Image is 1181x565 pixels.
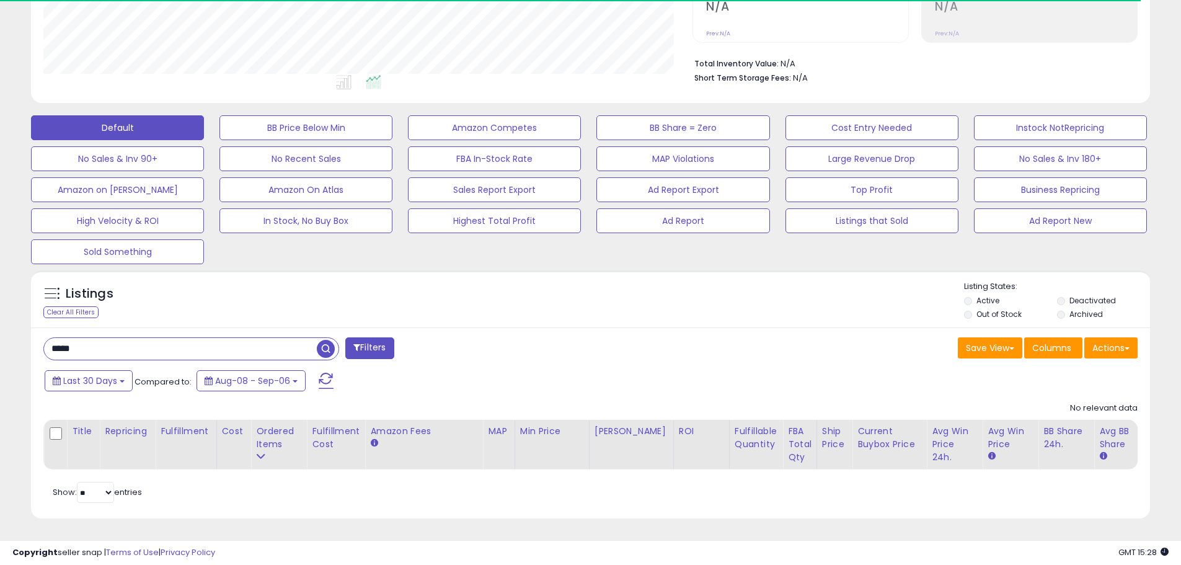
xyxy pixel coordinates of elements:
[1070,403,1138,414] div: No relevant data
[958,337,1022,358] button: Save View
[596,115,769,140] button: BB Share = Zero
[974,208,1147,233] button: Ad Report New
[488,425,509,438] div: MAP
[31,115,204,140] button: Default
[785,115,958,140] button: Cost Entry Needed
[1069,309,1103,319] label: Archived
[1084,337,1138,358] button: Actions
[595,425,668,438] div: [PERSON_NAME]
[785,177,958,202] button: Top Profit
[135,376,192,388] span: Compared to:
[1099,451,1107,462] small: Avg BB Share.
[520,425,584,438] div: Min Price
[1043,425,1089,451] div: BB Share 24h.
[370,438,378,449] small: Amazon Fees.
[31,208,204,233] button: High Velocity & ROI
[988,425,1033,451] div: Avg Win Price
[12,547,215,559] div: seller snap | |
[66,285,113,303] h5: Listings
[988,451,995,462] small: Avg Win Price.
[53,486,142,498] span: Show: entries
[785,208,958,233] button: Listings that Sold
[43,306,99,318] div: Clear All Filters
[408,115,581,140] button: Amazon Competes
[974,115,1147,140] button: Instock NotRepricing
[219,177,392,202] button: Amazon On Atlas
[976,295,999,306] label: Active
[408,208,581,233] button: Highest Total Profit
[345,337,394,359] button: Filters
[106,546,159,558] a: Terms of Use
[222,425,246,438] div: Cost
[31,239,204,264] button: Sold Something
[370,425,477,438] div: Amazon Fees
[964,281,1150,293] p: Listing States:
[312,425,360,451] div: Fulfillment Cost
[857,425,921,451] div: Current Buybox Price
[1032,342,1071,354] span: Columns
[596,177,769,202] button: Ad Report Export
[1118,546,1169,558] span: 2025-10-7 15:28 GMT
[1069,295,1116,306] label: Deactivated
[256,425,301,451] div: Ordered Items
[1099,425,1144,451] div: Avg BB Share
[788,425,812,464] div: FBA Total Qty
[197,370,306,391] button: Aug-08 - Sep-06
[31,177,204,202] button: Amazon on [PERSON_NAME]
[219,208,392,233] button: In Stock, No Buy Box
[63,375,117,387] span: Last 30 Days
[408,146,581,171] button: FBA In-Stock Rate
[219,146,392,171] button: No Recent Sales
[161,425,211,438] div: Fulfillment
[31,146,204,171] button: No Sales & Inv 90+
[72,425,94,438] div: Title
[105,425,150,438] div: Repricing
[45,370,133,391] button: Last 30 Days
[822,425,847,451] div: Ship Price
[679,425,724,438] div: ROI
[408,177,581,202] button: Sales Report Export
[974,177,1147,202] button: Business Repricing
[976,309,1022,319] label: Out of Stock
[161,546,215,558] a: Privacy Policy
[215,375,290,387] span: Aug-08 - Sep-06
[219,115,392,140] button: BB Price Below Min
[932,425,977,464] div: Avg Win Price 24h.
[1024,337,1082,358] button: Columns
[596,208,769,233] button: Ad Report
[785,146,958,171] button: Large Revenue Drop
[12,546,58,558] strong: Copyright
[974,146,1147,171] button: No Sales & Inv 180+
[735,425,777,451] div: Fulfillable Quantity
[596,146,769,171] button: MAP Violations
